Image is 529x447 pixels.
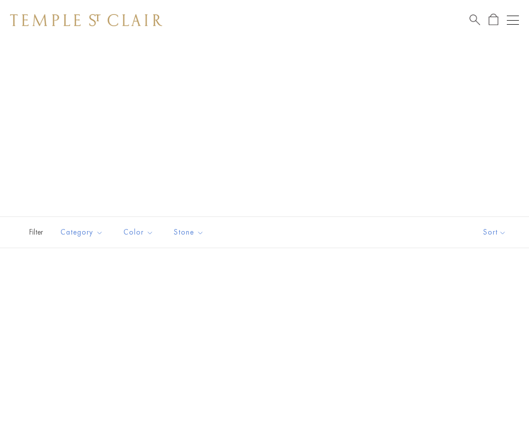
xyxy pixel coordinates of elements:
[10,14,162,26] img: Temple St. Clair
[489,14,498,26] a: Open Shopping Bag
[118,226,161,239] span: Color
[116,221,161,244] button: Color
[166,221,212,244] button: Stone
[53,221,111,244] button: Category
[470,14,480,26] a: Search
[55,226,111,239] span: Category
[169,226,212,239] span: Stone
[460,217,529,248] button: Show sort by
[507,14,519,26] button: Open navigation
